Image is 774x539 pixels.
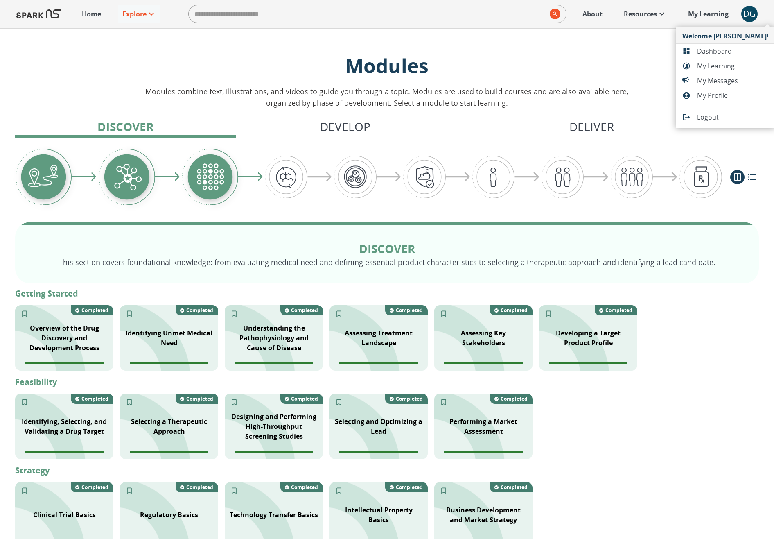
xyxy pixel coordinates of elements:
[697,112,769,122] span: Logout
[697,46,769,56] span: Dashboard
[697,76,769,86] span: My Messages
[697,61,769,71] span: My Learning
[697,91,769,100] span: My Profile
